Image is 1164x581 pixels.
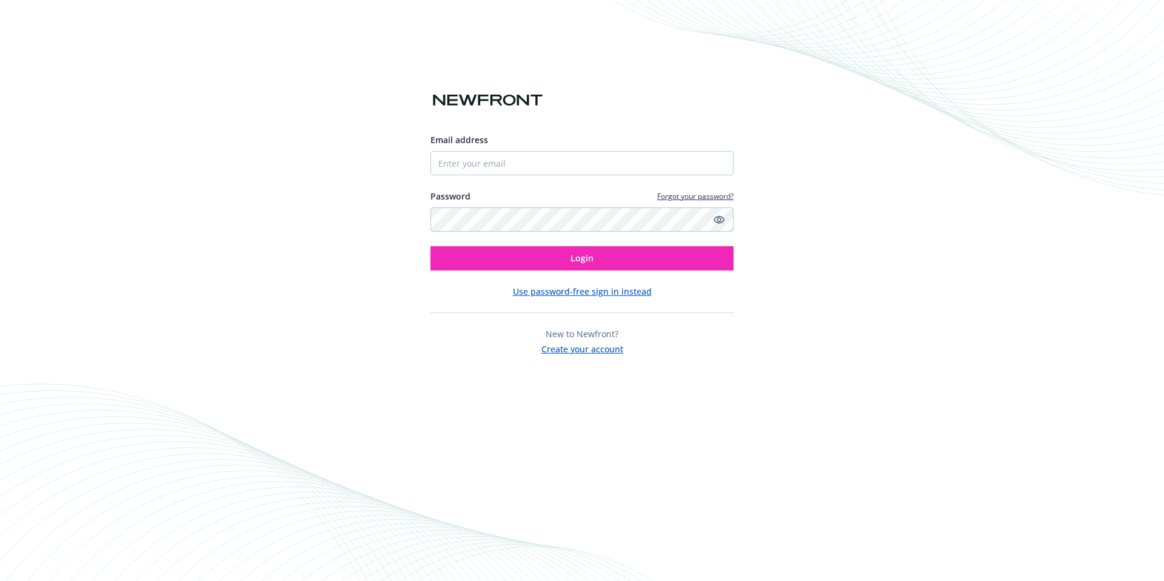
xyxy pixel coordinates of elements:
[657,191,734,201] a: Forgot your password?
[541,340,623,355] button: Create your account
[430,190,470,203] label: Password
[430,151,734,175] input: Enter your email
[513,285,652,298] button: Use password-free sign in instead
[570,252,594,264] span: Login
[430,90,545,111] img: Newfront logo
[430,207,734,232] input: Enter your password
[546,328,618,340] span: New to Newfront?
[430,134,488,146] span: Email address
[430,246,734,270] button: Login
[712,212,726,227] a: Show password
